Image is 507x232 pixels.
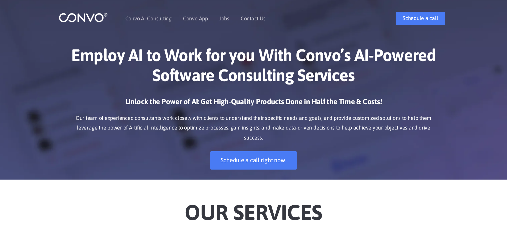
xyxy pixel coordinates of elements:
[59,12,108,23] img: logo_1.png
[69,113,439,143] p: Our team of experienced consultants work closely with clients to understand their specific needs ...
[241,16,266,21] a: Contact Us
[69,45,439,90] h1: Employ AI to Work for you With Convo’s AI-Powered Software Consulting Services
[210,151,297,170] a: Schedule a call right now!
[396,12,445,25] a: Schedule a call
[219,16,229,21] a: Jobs
[183,16,208,21] a: Convo App
[69,190,439,227] h2: Our Services
[125,16,172,21] a: Convo AI Consulting
[69,97,439,111] h3: Unlock the Power of AI: Get High-Quality Products Done in Half the Time & Costs!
